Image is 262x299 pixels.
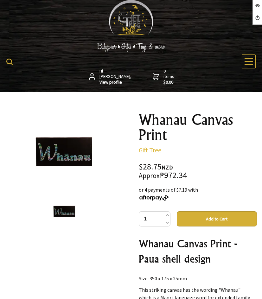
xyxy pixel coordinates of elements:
[139,171,160,180] small: Approx
[33,120,96,183] img: Whanau Canvas Print
[139,195,169,201] img: Afterpay
[139,112,257,143] h1: Whanau Canvas Print
[139,146,161,154] a: Gift Tree
[139,275,257,282] p: Size: 350 x 175 x 25mm
[163,68,176,85] span: 0 items
[84,43,179,52] img: Babywear - Gifts - Toys & more
[163,80,176,85] strong: $0.00
[99,80,132,85] strong: View profile
[139,236,257,266] h2: Whanau Canvas Print - Paua shell design
[139,163,257,180] div: $28.75 ₱972.34
[99,68,132,85] span: Hi [PERSON_NAME],
[153,68,176,85] a: 0 items$0.00
[52,199,76,223] img: Whanau Canvas Print
[162,164,173,171] span: NZD
[6,59,13,65] img: product search
[139,186,257,201] div: or 4 payments of $7.19 with
[89,68,132,85] a: Hi [PERSON_NAME],View profile
[177,211,257,226] button: Add to Cart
